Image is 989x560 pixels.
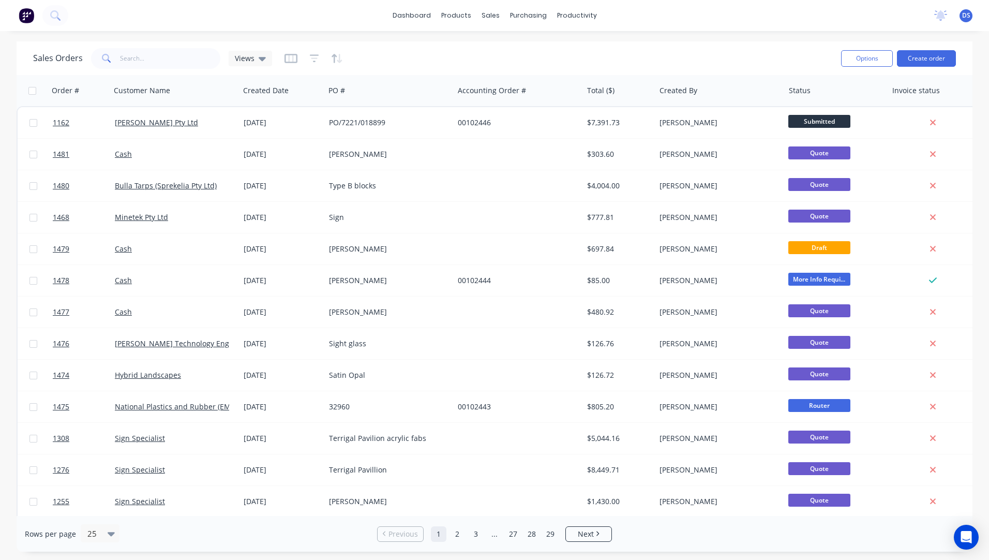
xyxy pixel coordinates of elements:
a: National Plastics and Rubber (EMAIL INVOICES) [115,402,278,411]
div: Satin Opal [329,370,444,380]
span: 1480 [53,181,69,191]
a: Sign Specialist [115,433,165,443]
span: Quote [788,336,850,349]
div: Total ($) [587,85,615,96]
div: [DATE] [244,181,321,191]
div: Accounting Order # [458,85,526,96]
a: Cash [115,307,132,317]
img: Factory [19,8,34,23]
div: [PERSON_NAME] [660,149,774,159]
div: $805.20 [587,402,648,412]
div: $126.76 [587,338,648,349]
div: Created By [660,85,697,96]
span: 1162 [53,117,69,128]
a: 1255 [53,486,115,517]
div: products [436,8,476,23]
a: [PERSON_NAME] Technology Engineers P/L [115,338,263,348]
div: PO # [328,85,345,96]
div: $4,004.00 [587,181,648,191]
a: 1162 [53,107,115,138]
div: [DATE] [244,465,321,475]
div: $480.92 [587,307,648,317]
div: 00102444 [458,275,573,286]
span: 1255 [53,496,69,507]
span: Quote [788,431,850,444]
div: [PERSON_NAME] [660,212,774,223]
div: [PERSON_NAME] [660,244,774,254]
span: 1476 [53,338,69,349]
a: 1478 [53,265,115,296]
span: More Info Requi... [788,273,850,286]
a: Page 27 [505,526,521,542]
a: 1474 [53,360,115,391]
span: 1475 [53,402,69,412]
div: Type B blocks [329,181,444,191]
div: Created Date [243,85,289,96]
div: [PERSON_NAME] [329,149,444,159]
span: 1308 [53,433,69,444]
a: Bulla Tarps (Sprekelia Pty Ltd) [115,181,217,190]
div: [PERSON_NAME] [660,433,774,444]
a: Previous page [378,529,423,539]
div: $5,044.16 [587,433,648,444]
div: Terrigal Pavillion [329,465,444,475]
div: [DATE] [244,244,321,254]
div: [PERSON_NAME] [329,496,444,507]
div: [PERSON_NAME] [329,275,444,286]
a: Sign Specialist [115,496,165,506]
a: [PERSON_NAME] Pty Ltd [115,117,198,127]
a: Page 1 is your current page [431,526,446,542]
span: Rows per page [25,529,76,539]
div: productivity [552,8,602,23]
a: 1477 [53,297,115,328]
span: Quote [788,462,850,475]
span: Views [235,53,254,64]
span: Quote [788,146,850,159]
div: Customer Name [114,85,170,96]
div: [PERSON_NAME] [660,117,774,128]
span: 1468 [53,212,69,223]
h1: Sales Orders [33,53,83,63]
div: Sight glass [329,338,444,349]
div: [DATE] [244,496,321,507]
span: 1474 [53,370,69,380]
div: [DATE] [244,117,321,128]
div: [DATE] [244,370,321,380]
div: 00102446 [458,117,573,128]
div: [PERSON_NAME] [660,496,774,507]
div: Order # [52,85,79,96]
div: [DATE] [244,433,321,444]
span: Submitted [788,115,850,128]
a: Cash [115,244,132,254]
div: [DATE] [244,149,321,159]
a: 1276 [53,454,115,485]
span: Quote [788,304,850,317]
a: 1468 [53,202,115,233]
div: $126.72 [587,370,648,380]
span: Next [578,529,594,539]
span: Quote [788,494,850,507]
input: Search... [120,48,221,69]
span: Quote [788,367,850,380]
div: $8,449.71 [587,465,648,475]
div: Terrigal Pavilion acrylic fabs [329,433,444,444]
div: Open Intercom Messenger [954,525,979,550]
div: 32960 [329,402,444,412]
div: [DATE] [244,212,321,223]
div: [PERSON_NAME] [660,338,774,349]
a: 1308 [53,423,115,454]
div: $1,430.00 [587,496,648,507]
button: Create order [897,50,956,67]
div: [PERSON_NAME] [329,244,444,254]
div: [PERSON_NAME] [660,370,774,380]
a: Next page [566,529,611,539]
a: 1475 [53,391,115,422]
span: 1276 [53,465,69,475]
div: $7,391.73 [587,117,648,128]
span: DS [962,11,970,20]
a: Page 2 [449,526,465,542]
div: purchasing [505,8,552,23]
a: Cash [115,275,132,285]
div: [PERSON_NAME] [660,402,774,412]
span: Draft [788,241,850,254]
